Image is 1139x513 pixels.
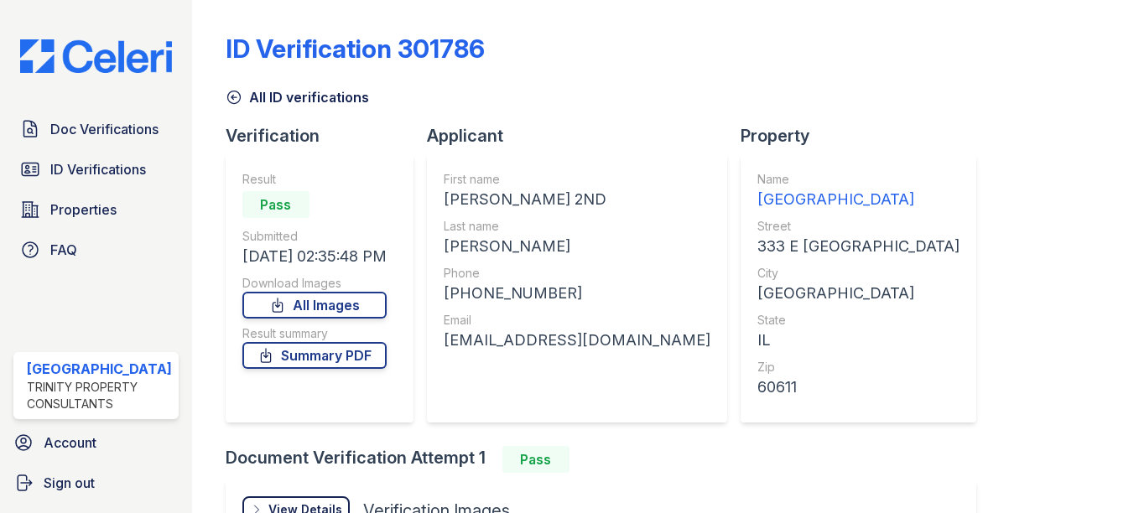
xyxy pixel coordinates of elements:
[50,240,77,260] span: FAQ
[444,218,710,235] div: Last name
[444,329,710,352] div: [EMAIL_ADDRESS][DOMAIN_NAME]
[757,312,960,329] div: State
[444,312,710,329] div: Email
[757,171,960,188] div: Name
[757,265,960,282] div: City
[757,329,960,352] div: IL
[50,199,117,220] span: Properties
[7,466,185,500] a: Sign out
[242,325,387,342] div: Result summary
[444,282,710,305] div: [PHONE_NUMBER]
[242,191,309,218] div: Pass
[7,39,185,74] img: CE_Logo_Blue-a8612792a0a2168367f1c8372b55b34899dd931a85d93a1a3d3e32e68fde9ad4.png
[226,34,485,64] div: ID Verification 301786
[13,233,179,267] a: FAQ
[757,218,960,235] div: Street
[242,342,387,369] a: Summary PDF
[242,171,387,188] div: Result
[242,275,387,292] div: Download Images
[50,119,159,139] span: Doc Verifications
[242,228,387,245] div: Submitted
[7,426,185,459] a: Account
[13,193,179,226] a: Properties
[242,292,387,319] a: All Images
[757,376,960,399] div: 60611
[13,112,179,146] a: Doc Verifications
[226,87,369,107] a: All ID verifications
[502,446,569,473] div: Pass
[757,359,960,376] div: Zip
[427,124,741,148] div: Applicant
[444,235,710,258] div: [PERSON_NAME]
[757,235,960,258] div: 333 E [GEOGRAPHIC_DATA]
[226,124,427,148] div: Verification
[242,245,387,268] div: [DATE] 02:35:48 PM
[44,433,96,453] span: Account
[27,379,172,412] div: Trinity Property Consultants
[741,124,990,148] div: Property
[757,282,960,305] div: [GEOGRAPHIC_DATA]
[13,153,179,186] a: ID Verifications
[50,159,146,179] span: ID Verifications
[757,188,960,211] div: [GEOGRAPHIC_DATA]
[226,446,990,473] div: Document Verification Attempt 1
[444,265,710,282] div: Phone
[44,473,95,493] span: Sign out
[27,359,172,379] div: [GEOGRAPHIC_DATA]
[444,171,710,188] div: First name
[757,171,960,211] a: Name [GEOGRAPHIC_DATA]
[444,188,710,211] div: [PERSON_NAME] 2ND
